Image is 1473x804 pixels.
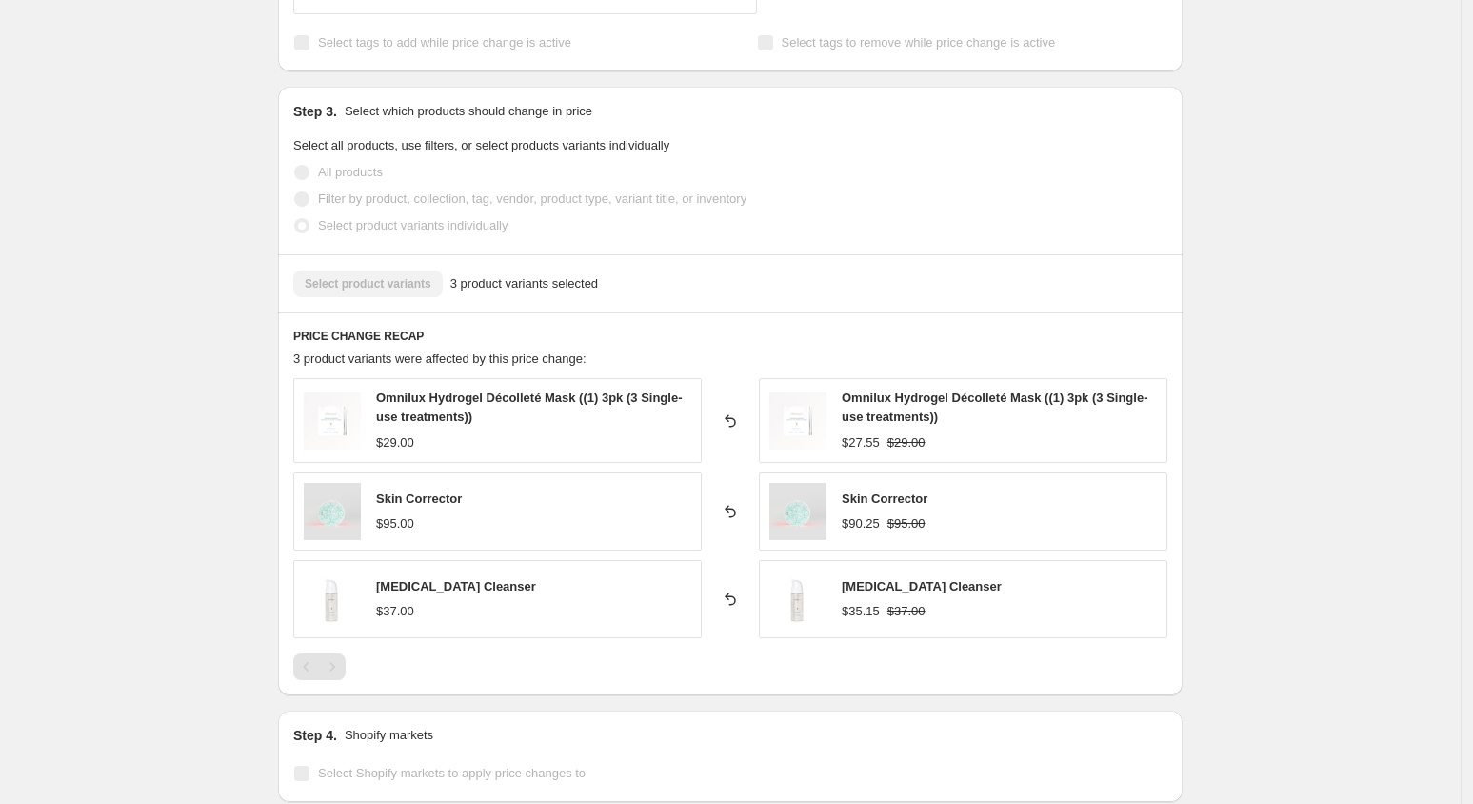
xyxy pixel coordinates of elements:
span: Select Shopify markets to apply price changes to [318,766,586,780]
img: Hydrogel_Decollete_Mask_1_80x.jpg [769,392,826,450]
h2: Step 3. [293,102,337,121]
span: [MEDICAL_DATA] Cleanser [842,579,1002,593]
img: Salicylic_Acid_Cleanser_1_b1897e2e-2767-48c7-be1a-18ffc9283426_80x.jpg [769,571,826,628]
strike: $95.00 [887,514,926,533]
div: $95.00 [376,514,414,533]
span: Filter by product, collection, tag, vendor, product type, variant title, or inventory [318,191,746,206]
nav: Pagination [293,653,346,680]
h6: PRICE CHANGE RECAP [293,329,1167,344]
p: Select which products should change in price [345,102,592,121]
img: 3_80x.png [304,483,361,540]
span: Skin Corrector [376,492,462,506]
span: Skin Corrector [842,492,927,506]
span: All products [318,165,383,179]
div: $29.00 [376,433,414,452]
span: Select tags to add while price change is active [318,35,571,50]
span: Select tags to remove while price change is active [782,35,1056,50]
div: $35.15 [842,602,880,621]
div: $37.00 [376,602,414,621]
h2: Step 4. [293,726,337,745]
img: Salicylic_Acid_Cleanser_1_b1897e2e-2767-48c7-be1a-18ffc9283426_80x.jpg [304,571,361,628]
img: Hydrogel_Decollete_Mask_1_80x.jpg [304,392,361,450]
strike: $29.00 [887,433,926,452]
strike: $37.00 [887,602,926,621]
span: Omnilux Hydrogel Décolleté Mask ((1) 3pk (3 Single-use treatments)) [376,391,682,424]
img: 3_80x.png [769,483,826,540]
span: [MEDICAL_DATA] Cleanser [376,579,536,593]
span: 3 product variants were affected by this price change: [293,352,587,366]
span: Select all products, use filters, or select products variants individually [293,138,669,152]
span: Select product variants individually [318,218,508,232]
p: Shopify markets [345,726,433,745]
div: $90.25 [842,514,880,533]
span: 3 product variants selected [450,274,598,293]
span: Omnilux Hydrogel Décolleté Mask ((1) 3pk (3 Single-use treatments)) [842,391,1147,424]
div: $27.55 [842,433,880,452]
